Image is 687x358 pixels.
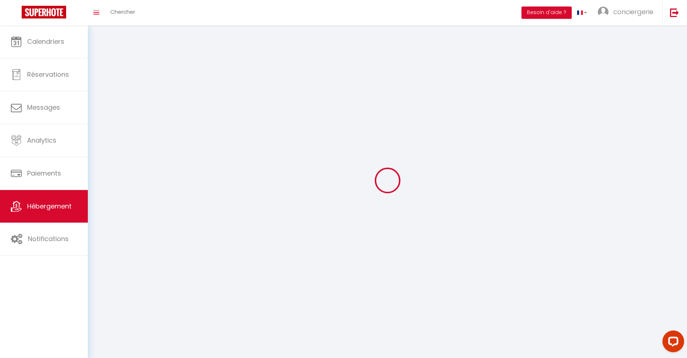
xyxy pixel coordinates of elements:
span: Notifications [28,234,69,243]
span: Analytics [27,136,56,145]
span: Hébergement [27,202,72,211]
img: ... [598,7,609,17]
iframe: LiveChat chat widget [657,328,687,358]
button: Besoin d'aide ? [521,7,572,19]
img: Super Booking [22,6,66,18]
span: Paiements [27,169,61,178]
span: Messages [27,103,60,112]
span: Chercher [110,8,135,16]
span: Calendriers [27,37,64,46]
img: logout [670,8,679,17]
span: conciergerie [613,7,653,16]
span: Réservations [27,70,69,79]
